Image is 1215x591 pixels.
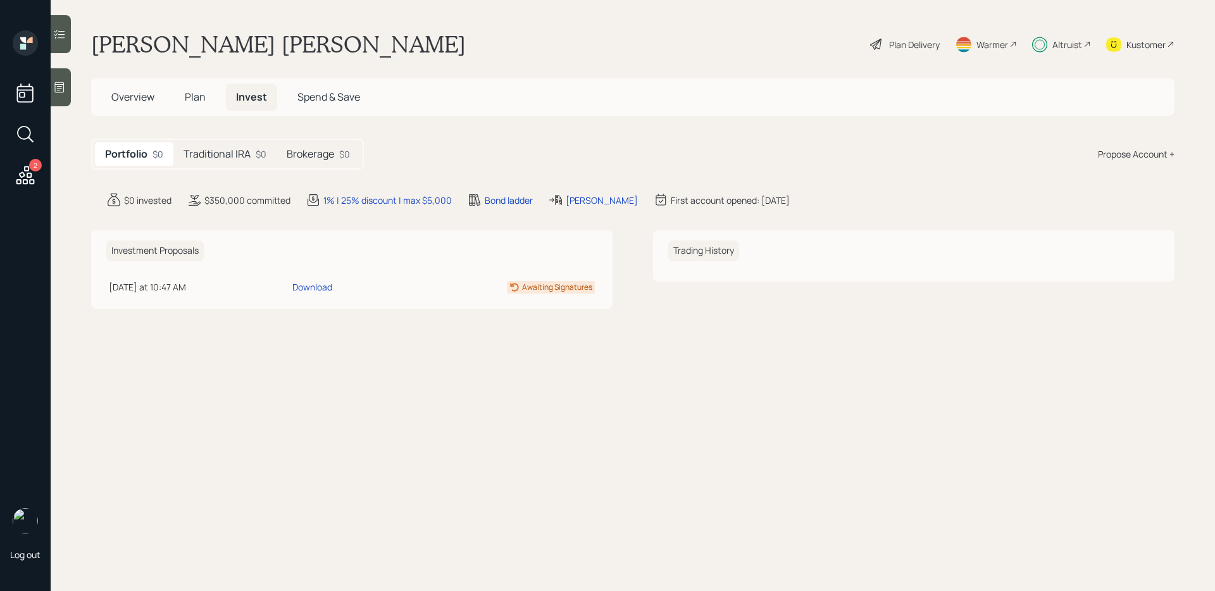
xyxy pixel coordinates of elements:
div: Bond ladder [485,194,533,207]
div: $350,000 committed [204,194,290,207]
h6: Trading History [668,240,739,261]
div: Kustomer [1126,38,1166,51]
h1: [PERSON_NAME] [PERSON_NAME] [91,30,466,58]
div: Plan Delivery [889,38,940,51]
div: Propose Account + [1098,147,1174,161]
div: $0 [153,147,163,161]
img: sami-boghos-headshot.png [13,508,38,533]
div: [DATE] at 10:47 AM [109,280,287,294]
div: First account opened: [DATE] [671,194,790,207]
span: Spend & Save [297,90,360,104]
div: Warmer [976,38,1008,51]
h5: Portfolio [105,148,147,160]
div: $0 [256,147,266,161]
span: Plan [185,90,206,104]
div: 2 [29,159,42,171]
div: $0 invested [124,194,171,207]
h5: Brokerage [287,148,334,160]
span: Invest [236,90,267,104]
span: Overview [111,90,154,104]
div: 1% | 25% discount | max $5,000 [323,194,452,207]
div: $0 [339,147,350,161]
div: Log out [10,549,40,561]
div: Download [292,280,332,294]
div: Awaiting Signatures [522,282,592,293]
div: Altruist [1052,38,1082,51]
h6: Investment Proposals [106,240,204,261]
h5: Traditional IRA [184,148,251,160]
div: [PERSON_NAME] [566,194,638,207]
